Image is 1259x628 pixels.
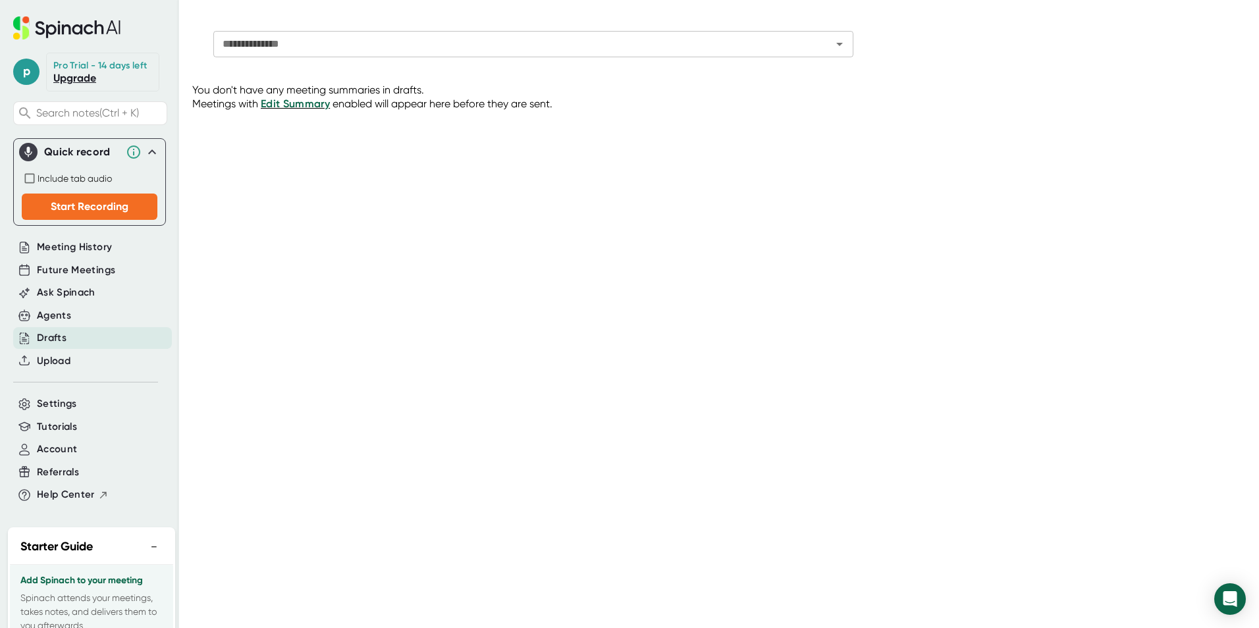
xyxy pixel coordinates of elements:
[38,173,112,184] span: Include tab audio
[37,263,115,278] button: Future Meetings
[37,442,77,457] button: Account
[192,84,1259,112] div: You don't have any meeting summaries in drafts. Meetings with enabled will appear here before the...
[1214,583,1246,615] div: Open Intercom Messenger
[13,59,40,85] span: p
[22,194,157,220] button: Start Recording
[19,139,160,165] div: Quick record
[37,487,109,502] button: Help Center
[20,575,163,586] h3: Add Spinach to your meeting
[37,285,95,300] button: Ask Spinach
[44,145,119,159] div: Quick record
[37,396,77,411] button: Settings
[830,35,849,53] button: Open
[37,353,70,369] button: Upload
[146,537,163,556] button: −
[22,170,157,186] div: Record both your microphone and the audio from your browser tab (e.g., videos, meetings, etc.)
[37,308,71,323] button: Agents
[20,538,93,556] h2: Starter Guide
[37,465,79,480] button: Referrals
[261,96,330,112] button: Edit Summary
[37,330,67,346] button: Drafts
[261,97,330,110] span: Edit Summary
[53,60,147,72] div: Pro Trial - 14 days left
[53,72,96,84] a: Upgrade
[51,200,128,213] span: Start Recording
[37,419,77,434] button: Tutorials
[37,487,95,502] span: Help Center
[36,107,163,119] span: Search notes (Ctrl + K)
[37,240,112,255] button: Meeting History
